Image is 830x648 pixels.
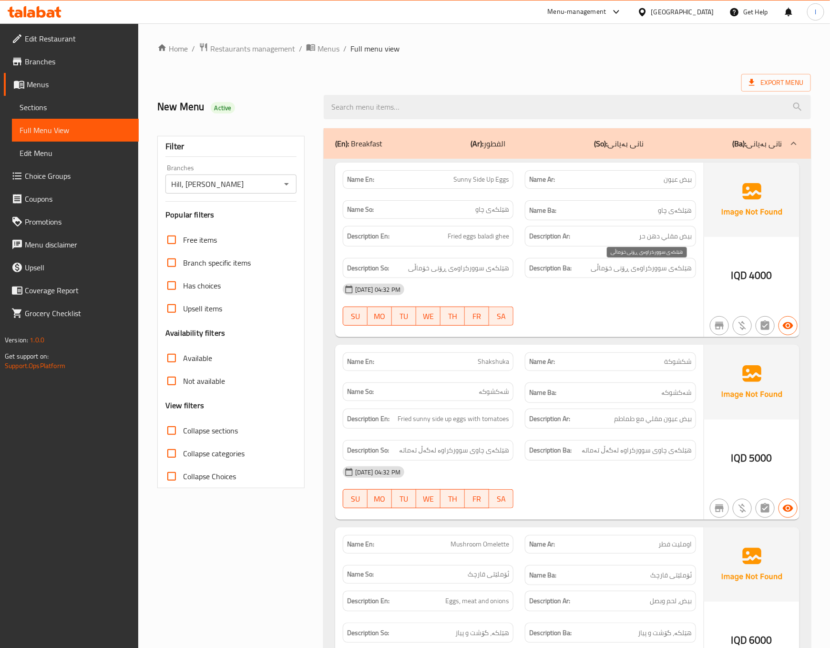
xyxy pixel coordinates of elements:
span: TU [396,492,412,506]
span: هێلکە، گۆشت و پیاز [638,627,692,639]
button: MO [368,307,392,326]
span: Mushroom Omelette [451,539,509,549]
li: / [343,43,347,54]
div: (En): Breakfast(Ar):الفطور(So):نانی بەیانی(Ba):نانی بەیانی [324,128,811,159]
span: هێلکەی چاوی سوورکراوە لەگەڵ تەماتە [399,444,509,456]
strong: Description En: [347,595,389,607]
span: هێلکەی چاو [475,205,509,215]
h3: Availability filters [165,328,225,339]
nav: breadcrumb [157,42,811,55]
p: الفطور [471,138,506,149]
button: Available [779,499,798,518]
h2: New Menu [157,100,312,114]
span: [DATE] 04:32 PM [351,285,404,294]
button: SA [489,489,513,508]
span: هێلکەی سوورکراوەی ڕۆنی خۆماڵی [591,262,692,274]
span: Upsell items [183,303,222,314]
span: Edit Restaurant [25,33,131,44]
span: Export Menu [749,77,803,89]
a: Edit Restaurant [4,27,139,50]
button: Not has choices [756,499,775,518]
span: Sunny Side Up Eggs [453,175,509,185]
b: (En): [335,136,349,151]
strong: Description So: [347,627,389,639]
b: (Ar): [471,136,484,151]
a: Menus [306,42,339,55]
span: Grocery Checklist [25,308,131,319]
span: شكشوكة [664,357,692,367]
span: Sections [20,102,131,113]
div: Filter [165,136,297,157]
div: Active [211,102,236,113]
span: TH [444,492,461,506]
span: Menus [27,79,131,90]
span: l [815,7,816,17]
button: WE [416,307,441,326]
img: Ae5nvW7+0k+MAAAAAElFTkSuQmCC [704,527,799,602]
div: Menu-management [548,6,606,18]
strong: Name En: [347,357,374,367]
span: اومليت فطر [658,539,692,549]
span: FR [469,492,485,506]
span: شەكشوكە [479,387,509,397]
p: نانی بەیانی [732,138,782,149]
img: Ae5nvW7+0k+MAAAAAElFTkSuQmCC [704,163,799,237]
span: Restaurants management [210,43,295,54]
span: Not available [183,375,225,387]
span: TH [444,309,461,323]
strong: Name En: [347,175,374,185]
strong: Description Ar: [529,413,570,425]
strong: Name So: [347,569,374,579]
span: ئۆملێتی قارچک [650,569,692,581]
span: Collapse sections [183,425,238,436]
span: Coverage Report [25,285,131,296]
a: Menus [4,73,139,96]
span: Promotions [25,216,131,227]
strong: Description Ba: [529,262,572,274]
span: Collapse categories [183,448,245,459]
span: Menu disclaimer [25,239,131,250]
a: Home [157,43,188,54]
span: TU [396,309,412,323]
span: SA [493,309,510,323]
button: TH [441,307,465,326]
a: Coupons [4,187,139,210]
a: Edit Menu [12,142,139,165]
a: Sections [12,96,139,119]
span: Edit Menu [20,147,131,159]
h3: View filters [165,400,204,411]
span: بيض عيون [664,175,692,185]
span: هێلکەی چاوی سوورکراوە لەگەڵ تەماتە [582,444,692,456]
button: SU [343,307,368,326]
li: / [192,43,195,54]
button: Available [779,316,798,335]
button: SA [489,307,513,326]
button: Not branch specific item [710,499,729,518]
button: FR [465,489,489,508]
a: Restaurants management [199,42,295,55]
strong: Name So: [347,387,374,397]
span: SU [347,492,364,506]
span: Menus [318,43,339,54]
a: Grocery Checklist [4,302,139,325]
a: Choice Groups [4,165,139,187]
strong: Description Ar: [529,595,570,607]
strong: Name Ar: [529,539,555,549]
strong: Name Ar: [529,357,555,367]
span: بيض، لحم وبصل [650,595,692,607]
span: Available [183,352,212,364]
span: Get support on: [5,350,49,362]
strong: Name En: [347,539,374,549]
img: Ae5nvW7+0k+MAAAAAElFTkSuQmCC [704,345,799,419]
button: Open [280,177,293,191]
span: Collapse Choices [183,471,236,482]
a: Menu disclaimer [4,233,139,256]
h3: Popular filters [165,209,297,220]
button: SU [343,489,368,508]
span: بيض مقلي دهن حر [639,230,692,242]
button: Not has choices [756,316,775,335]
strong: Description Ba: [529,627,572,639]
span: هێلکەی چاو [658,205,692,216]
li: / [299,43,302,54]
span: Upsell [25,262,131,273]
